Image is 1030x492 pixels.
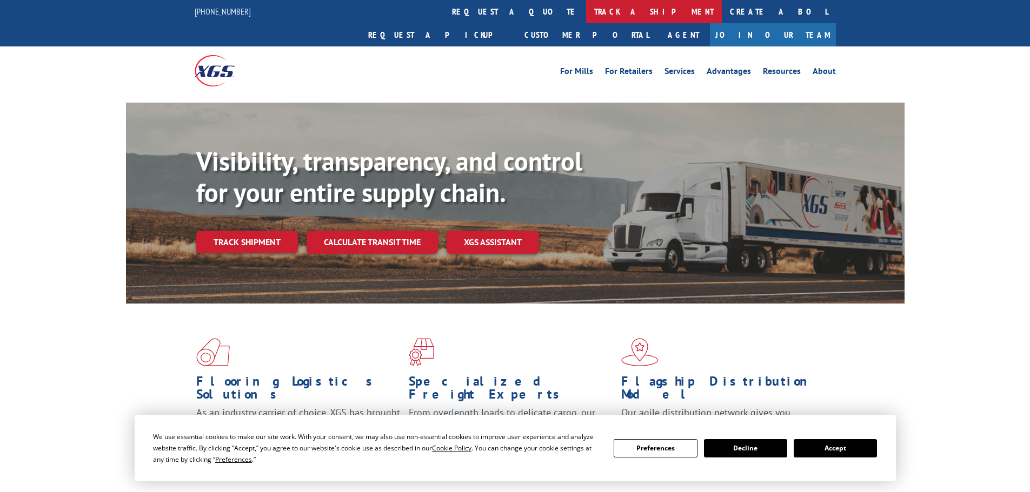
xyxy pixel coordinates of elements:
span: Cookie Policy [432,443,471,453]
div: Cookie Consent Prompt [135,415,896,481]
img: xgs-icon-total-supply-chain-intelligence-red [196,338,230,366]
a: Join Our Team [710,23,836,46]
a: About [813,67,836,79]
a: Track shipment [196,231,298,253]
a: For Retailers [605,67,653,79]
a: Agent [657,23,710,46]
a: Customer Portal [516,23,657,46]
button: Decline [704,439,787,457]
a: Calculate transit time [307,231,438,254]
span: Preferences [215,455,252,464]
img: xgs-icon-flagship-distribution-model-red [621,338,659,366]
a: [PHONE_NUMBER] [195,6,251,17]
img: xgs-icon-focused-on-flooring-red [409,338,434,366]
h1: Specialized Freight Experts [409,375,613,406]
h1: Flooring Logistics Solutions [196,375,401,406]
div: We use essential cookies to make our site work. With your consent, we may also use non-essential ... [153,431,601,465]
span: Our agile distribution network gives you nationwide inventory management on demand. [621,406,820,432]
a: Services [664,67,695,79]
a: XGS ASSISTANT [447,231,539,254]
button: Accept [794,439,877,457]
a: For Mills [560,67,593,79]
a: Request a pickup [360,23,516,46]
p: From overlength loads to delicate cargo, our experienced staff knows the best way to move your fr... [409,406,613,454]
span: As an industry carrier of choice, XGS has brought innovation and dedication to flooring logistics... [196,406,400,444]
a: Resources [763,67,801,79]
b: Visibility, transparency, and control for your entire supply chain. [196,144,582,209]
h1: Flagship Distribution Model [621,375,826,406]
a: Advantages [707,67,751,79]
button: Preferences [614,439,697,457]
